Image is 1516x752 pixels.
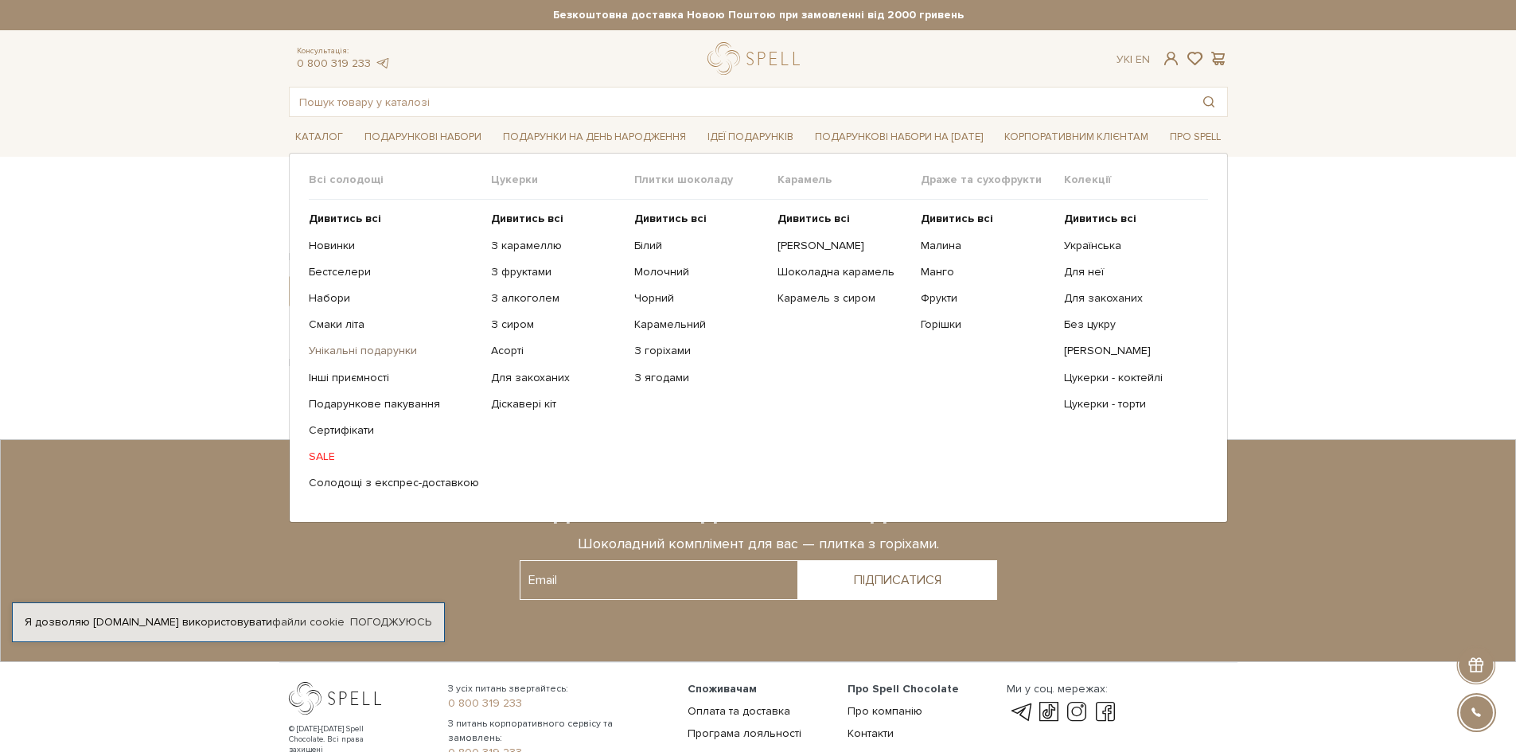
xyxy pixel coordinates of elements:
div: Каталог [289,153,1228,522]
a: Дивитись всі [309,212,479,226]
a: SALE [309,450,479,464]
div: Ми у соц. мережах: [1007,682,1118,696]
a: Подарункові набори [358,125,488,150]
a: Для неї [1064,265,1195,279]
a: З алкоголем [491,291,622,306]
span: | [1130,53,1132,66]
a: З фруктами [491,265,622,279]
a: Дивитись всі [777,212,909,226]
span: Карамель [777,173,921,187]
a: Молочний [634,265,766,279]
a: Програма лояльності [688,727,801,740]
a: Шоколадна карамель [777,265,909,279]
b: Дивитись всі [777,212,850,225]
a: 0 800 319 233 [448,696,668,711]
b: Дивитись всі [1064,212,1136,225]
a: Білий [634,239,766,253]
span: Колекції [1064,173,1207,187]
a: Українська [1064,239,1195,253]
b: Дивитись всі [491,212,563,225]
span: Цукерки [491,173,634,187]
a: Ідеї подарунків [701,125,800,150]
a: Контакти [848,727,894,740]
a: З ягодами [634,371,766,385]
a: Карамельний [634,318,766,332]
a: Подарункове пакування [309,397,479,411]
span: Консультація: [297,46,391,56]
b: Дивитись всі [921,212,993,225]
a: Про Spell [1163,125,1227,150]
a: Дивитись всі [921,212,1052,226]
span: Плитки шоколаду [634,173,777,187]
a: Манго [921,265,1052,279]
a: Інші приємності [309,371,479,385]
span: Всі солодощі [309,173,491,187]
a: Цукерки - коктейлі [1064,371,1195,385]
span: Драже та сухофрукти [921,173,1064,187]
a: Подарунки на День народження [497,125,692,150]
a: Без цукру [1064,318,1195,332]
strong: Безкоштовна доставка Новою Поштою при замовленні від 2000 гривень [289,8,1228,22]
a: facebook [1092,703,1119,722]
div: Ук [1117,53,1150,67]
a: Дивитись всі [634,212,766,226]
div: Я дозволяю [DOMAIN_NAME] використовувати [13,615,444,629]
span: Про Spell Chocolate [848,682,959,696]
a: З сиром [491,318,622,332]
a: Набори [309,291,479,306]
a: З карамеллю [491,239,622,253]
input: Пошук товару у каталозі [290,88,1191,116]
b: Дивитись всі [634,212,707,225]
a: telegram [375,56,391,70]
a: файли cookie [272,615,345,629]
a: En [1136,53,1150,66]
a: Погоджуюсь [350,615,431,629]
a: Корпоративним клієнтам [998,123,1155,150]
a: Новинки [309,239,479,253]
a: Цукерки - торти [1064,397,1195,411]
a: [PERSON_NAME] [1064,344,1195,358]
a: Для закоханих [1064,291,1195,306]
a: Дивитись всі [1064,212,1195,226]
span: Споживачам [688,682,757,696]
span: З питань корпоративного сервісу та замовлень: [448,717,668,746]
a: Оплата та доставка [688,704,790,718]
a: Для закоханих [491,371,622,385]
a: Каталог [289,125,349,150]
a: Подарункові набори на [DATE] [809,123,989,150]
a: [PERSON_NAME] [777,239,909,253]
a: З горіхами [634,344,766,358]
a: Дивитись всі [491,212,622,226]
a: logo [707,42,807,75]
a: 0 800 319 233 [297,56,371,70]
a: Унікальні подарунки [309,344,479,358]
button: Пошук товару у каталозі [1191,88,1227,116]
a: Про компанію [848,704,922,718]
b: Дивитись всі [309,212,381,225]
a: instagram [1063,703,1090,722]
a: Чорний [634,291,766,306]
a: tik-tok [1035,703,1062,722]
span: З усіх питань звертайтесь: [448,682,668,696]
a: Сертифікати [309,423,479,438]
a: telegram [1007,703,1034,722]
a: Солодощі з експрес-доставкою [309,476,479,490]
a: Асорті [491,344,622,358]
a: Смаки літа [309,318,479,332]
a: Діскавері кіт [491,397,622,411]
a: Карамель з сиром [777,291,909,306]
a: Бестселери [309,265,479,279]
a: Горішки [921,318,1052,332]
a: Фрукти [921,291,1052,306]
a: Малина [921,239,1052,253]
